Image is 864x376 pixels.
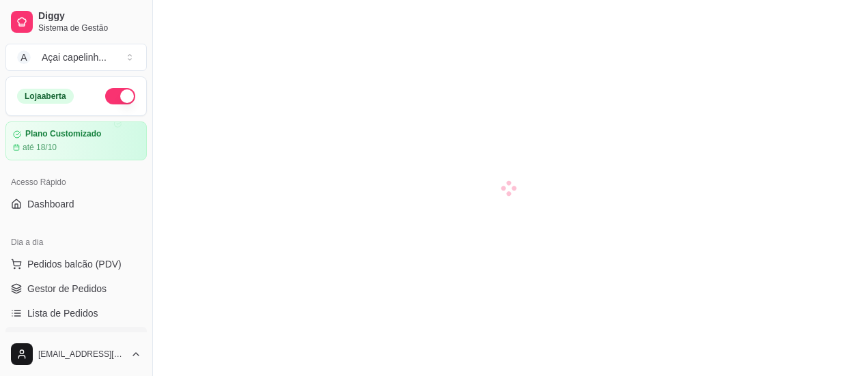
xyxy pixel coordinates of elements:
[17,50,31,64] span: A
[5,121,147,160] a: Plano Customizadoaté 18/10
[5,253,147,275] button: Pedidos balcão (PDV)
[5,338,147,371] button: [EMAIL_ADDRESS][DOMAIN_NAME]
[27,257,122,271] span: Pedidos balcão (PDV)
[25,129,101,139] article: Plano Customizado
[42,50,107,64] div: Açai capelinh ...
[5,231,147,253] div: Dia a dia
[38,349,125,360] span: [EMAIL_ADDRESS][DOMAIN_NAME]
[5,327,147,349] a: Salão / Mesas
[17,89,74,104] div: Loja aberta
[38,23,141,33] span: Sistema de Gestão
[27,331,88,345] span: Salão / Mesas
[27,282,107,295] span: Gestor de Pedidos
[5,278,147,300] a: Gestor de Pedidos
[5,171,147,193] div: Acesso Rápido
[27,197,74,211] span: Dashboard
[38,10,141,23] span: Diggy
[5,302,147,324] a: Lista de Pedidos
[105,88,135,104] button: Alterar Status
[5,5,147,38] a: DiggySistema de Gestão
[27,306,98,320] span: Lista de Pedidos
[23,142,57,153] article: até 18/10
[5,193,147,215] a: Dashboard
[5,44,147,71] button: Select a team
